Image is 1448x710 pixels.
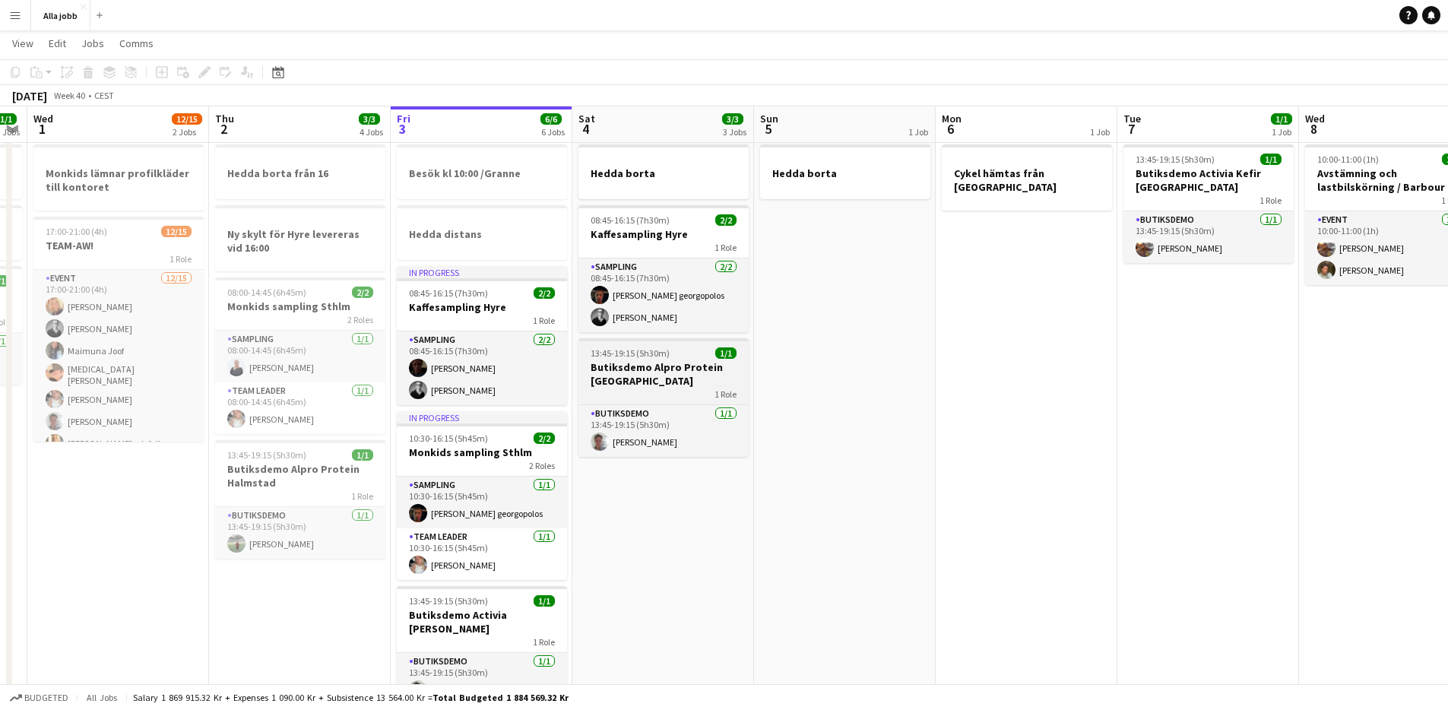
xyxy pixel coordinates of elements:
span: 13:45-19:15 (5h30m) [227,449,306,461]
span: 1 Role [170,253,192,265]
app-card-role: Butiksdemo1/113:45-19:15 (5h30m)[PERSON_NAME] [1123,211,1294,263]
div: [DATE] [12,88,47,103]
a: Jobs [75,33,110,53]
h3: Hedda borta [760,166,930,180]
div: In progress [397,411,567,423]
span: 2 [213,120,234,138]
app-card-role: Event12/1517:00-21:00 (4h)[PERSON_NAME][PERSON_NAME]Maimuna Joof[MEDICAL_DATA][PERSON_NAME][PERSO... [33,270,204,635]
h3: Monkids sampling Sthlm [397,445,567,459]
button: Alla jobb [31,1,90,30]
span: Tue [1123,112,1141,125]
span: 2/2 [715,214,737,226]
span: 1/1 [715,347,737,359]
span: 1/1 [1271,113,1292,125]
h3: Besök kl 10:00 /Granne [397,166,567,180]
span: 08:45-16:15 (7h30m) [409,287,488,299]
span: Thu [215,112,234,125]
span: 6/6 [540,113,562,125]
app-job-card: Monkids lämnar profilkläder till kontoret [33,144,204,211]
h3: Monkids sampling Sthlm [215,300,385,313]
span: 2 Roles [529,460,555,471]
app-job-card: 13:45-19:15 (5h30m)1/1Butiksdemo Alpro Protein [GEOGRAPHIC_DATA]1 RoleButiksdemo1/113:45-19:15 (5... [578,338,749,457]
h3: Butiksdemo Alpro Protein [GEOGRAPHIC_DATA] [578,360,749,388]
span: Wed [33,112,53,125]
span: 6 [939,120,962,138]
div: 1 Job [1090,126,1110,138]
app-card-role: Butiksdemo1/113:45-19:15 (5h30m)[PERSON_NAME] [215,507,385,559]
div: Besök kl 10:00 /Granne [397,144,567,199]
app-card-role: Sampling2/208:45-16:15 (7h30m)[PERSON_NAME][PERSON_NAME] [397,331,567,405]
span: Sat [578,112,595,125]
app-job-card: 13:45-19:15 (5h30m)1/1Butiksdemo Alpro Protein Halmstad1 RoleButiksdemo1/113:45-19:15 (5h30m)[PER... [215,440,385,559]
app-job-card: Ny skylt för Hyre levereras vid 16:00 [215,205,385,271]
h3: Hedda borta från 16 [215,166,385,180]
span: 12/15 [161,226,192,237]
span: 1/1 [352,449,373,461]
h3: Butiksdemo Activia [PERSON_NAME] [397,608,567,636]
button: Budgeted [8,689,71,706]
div: 4 Jobs [360,126,383,138]
span: 17:00-21:00 (4h) [46,226,107,237]
app-job-card: In progress08:45-16:15 (7h30m)2/2Kaffesampling Hyre1 RoleSampling2/208:45-16:15 (7h30m)[PERSON_NA... [397,266,567,405]
app-job-card: Hedda borta [760,144,930,199]
div: In progress10:30-16:15 (5h45m)2/2Monkids sampling Sthlm2 RolesSampling1/110:30-16:15 (5h45m)[PERS... [397,411,567,580]
span: 2 Roles [347,314,373,325]
span: 08:00-14:45 (6h45m) [227,287,306,298]
span: 12/15 [172,113,202,125]
a: Comms [113,33,160,53]
h3: Butiksdemo Activia Kefir [GEOGRAPHIC_DATA] [1123,166,1294,194]
span: 13:45-19:15 (5h30m) [1136,154,1215,165]
div: CEST [94,90,114,101]
app-job-card: Cykel hämtas från [GEOGRAPHIC_DATA] [942,144,1112,211]
a: Edit [43,33,72,53]
app-card-role: Sampling1/110:30-16:15 (5h45m)[PERSON_NAME] georgopolos [397,477,567,528]
app-card-role: Team Leader1/110:30-16:15 (5h45m)[PERSON_NAME] [397,528,567,580]
span: 1 Role [714,242,737,253]
span: 3/3 [359,113,380,125]
app-job-card: 17:00-21:00 (4h)12/15TEAM-AW!1 RoleEvent12/1517:00-21:00 (4h)[PERSON_NAME][PERSON_NAME]Maimuna Jo... [33,217,204,442]
h3: Hedda borta [578,166,749,180]
app-job-card: Hedda borta från 16 [215,144,385,199]
app-card-role: Team Leader1/108:00-14:45 (6h45m)[PERSON_NAME] [215,382,385,434]
h3: Cykel hämtas från [GEOGRAPHIC_DATA] [942,166,1112,194]
span: 2/2 [534,287,555,299]
h3: Ny skylt för Hyre levereras vid 16:00 [215,227,385,255]
span: 1 Role [1259,195,1282,206]
h3: Butiksdemo Alpro Protein Halmstad [215,462,385,490]
span: Week 40 [50,90,88,101]
app-card-role: Butiksdemo1/113:45-19:15 (5h30m)[PERSON_NAME] [578,405,749,457]
app-card-role: Sampling2/208:45-16:15 (7h30m)[PERSON_NAME] georgopolos[PERSON_NAME] [578,258,749,332]
app-job-card: 13:45-19:15 (5h30m)1/1Butiksdemo Activia [PERSON_NAME]1 RoleButiksdemo1/113:45-19:15 (5h30m)[PERS... [397,586,567,705]
span: 3 [394,120,410,138]
app-job-card: 08:00-14:45 (6h45m)2/2Monkids sampling Sthlm2 RolesSampling1/108:00-14:45 (6h45m)[PERSON_NAME]Tea... [215,277,385,434]
app-card-role: Sampling1/108:00-14:45 (6h45m)[PERSON_NAME] [215,331,385,382]
div: 2 Jobs [173,126,201,138]
span: 1/1 [534,595,555,607]
div: 1 Job [1272,126,1291,138]
span: 4 [576,120,595,138]
span: Edit [49,36,66,50]
span: Budgeted [24,693,68,703]
span: 8 [1303,120,1325,138]
h3: TEAM-AW! [33,239,204,252]
app-card-role: Butiksdemo1/113:45-19:15 (5h30m)[PERSON_NAME] [397,653,567,705]
span: View [12,36,33,50]
app-job-card: 08:45-16:15 (7h30m)2/2Kaffesampling Hyre1 RoleSampling2/208:45-16:15 (7h30m)[PERSON_NAME] georgop... [578,205,749,332]
h3: Hedda distans [397,227,567,241]
span: Total Budgeted 1 884 569.32 kr [432,692,569,703]
span: Fri [397,112,410,125]
div: 1 Job [908,126,928,138]
span: 10:00-11:00 (1h) [1317,154,1379,165]
app-job-card: Hedda borta [578,144,749,199]
div: 3 Jobs [723,126,746,138]
span: Jobs [81,36,104,50]
span: 08:45-16:15 (7h30m) [591,214,670,226]
span: 13:45-19:15 (5h30m) [409,595,488,607]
